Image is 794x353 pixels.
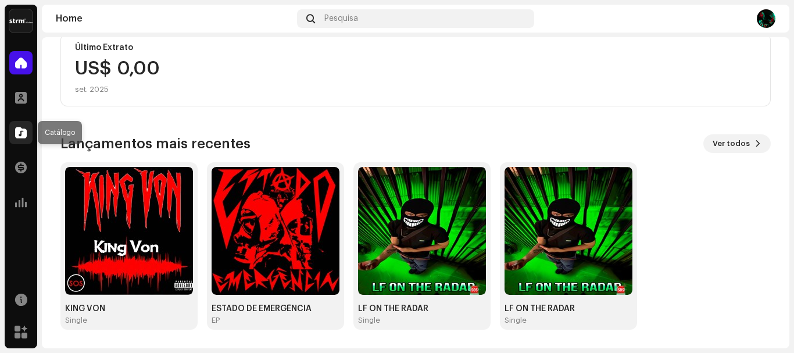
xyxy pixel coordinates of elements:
[65,316,87,325] div: Single
[505,167,632,295] img: f22b3ba9-6071-408b-8d5c-8555740f9704
[713,132,750,155] span: Ver todos
[75,43,756,52] div: Último Extrato
[212,316,220,325] div: EP
[65,167,193,295] img: d9956f24-a8f6-4d23-b417-92ffbbda9572
[65,304,193,313] div: KING VON
[358,316,380,325] div: Single
[212,167,339,295] img: 7349f0e3-fcc3-42be-8059-f402920b8664
[212,304,339,313] div: ESTADO DE EMERGÊNCIA
[505,304,632,313] div: LF ON THE RADAR
[703,134,771,153] button: Ver todos
[358,304,486,313] div: LF ON THE RADAR
[60,134,251,153] h3: Lançamentos mais recentes
[75,83,109,97] div: set. 2025
[324,14,358,23] span: Pesquisa
[757,9,775,28] img: 943c81fe-d517-4204-8bcc-33013d9402b4
[56,14,292,23] div: Home
[60,33,771,106] re-o-card-value: Último Extrato
[358,167,486,295] img: 936eb810-9d65-4d9b-8ce0-b8195518e5a6
[9,9,33,33] img: 408b884b-546b-4518-8448-1008f9c76b02
[505,316,527,325] div: Single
